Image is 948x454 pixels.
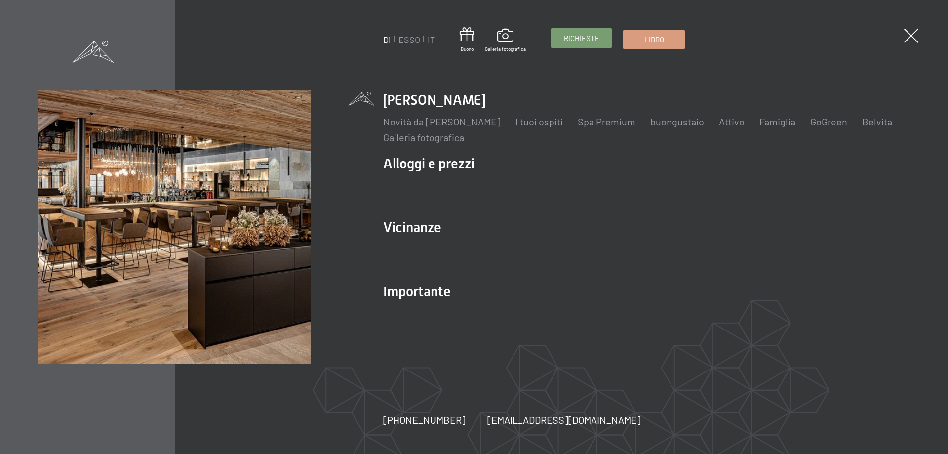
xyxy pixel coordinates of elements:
a: Richieste [551,29,612,47]
a: Galleria fotografica [485,29,526,52]
font: Libro [644,35,664,44]
a: Spa Premium [578,116,635,127]
a: [EMAIL_ADDRESS][DOMAIN_NAME] [487,413,641,427]
a: Galleria fotografica [383,131,464,143]
a: [PHONE_NUMBER] [383,413,466,427]
a: Novità da [PERSON_NAME] [383,116,501,127]
a: ESSO [398,34,420,45]
font: [PHONE_NUMBER] [383,414,466,426]
a: buongustaio [650,116,704,127]
a: Famiglia [759,116,795,127]
a: Buono [460,27,474,52]
a: I tuoi ospiti [515,116,563,127]
a: Libro [624,30,684,49]
font: Richieste [564,34,599,42]
a: DI [383,34,391,45]
font: Buono [461,46,474,52]
a: GoGreen [810,116,847,127]
a: Belvita [862,116,892,127]
font: [EMAIL_ADDRESS][DOMAIN_NAME] [487,414,641,426]
a: Attivo [719,116,745,127]
font: Galleria fotografica [485,46,526,52]
a: IT [428,34,435,45]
